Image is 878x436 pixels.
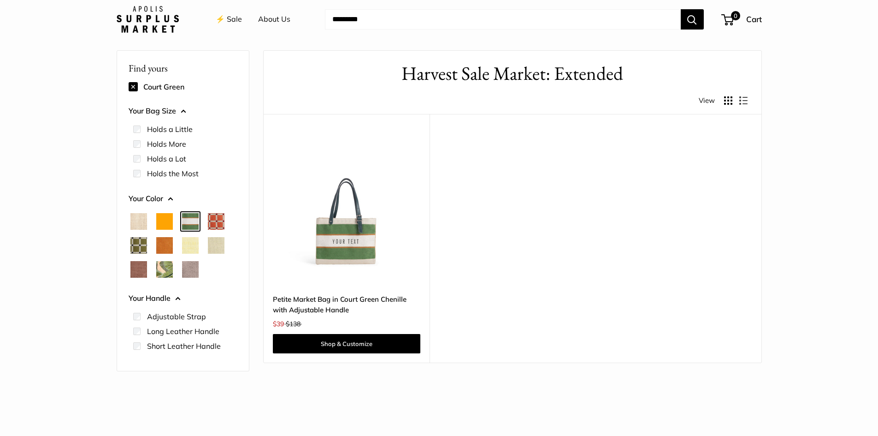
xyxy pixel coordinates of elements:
[130,261,147,278] button: Mustang
[182,261,199,278] button: Taupe
[129,59,237,77] p: Find yours
[216,12,242,26] a: ⚡️ Sale
[724,96,732,105] button: Display products as grid
[208,237,224,254] button: Mint Sorbet
[258,12,290,26] a: About Us
[130,237,147,254] button: Chenille Window Sage
[325,9,681,30] input: Search...
[156,261,173,278] button: Palm Leaf
[182,213,199,230] button: Court Green
[147,124,193,135] label: Holds a Little
[208,213,224,230] button: Chenille Window Brick
[277,60,748,87] h1: Harvest Sale Market: Extended
[147,138,186,149] label: Holds More
[129,192,237,206] button: Your Color
[129,79,237,94] div: Court Green
[156,213,173,230] button: Orange
[273,294,420,316] a: Petite Market Bag in Court Green Chenille with Adjustable Handle
[147,326,219,337] label: Long Leather Handle
[130,213,147,230] button: Natural
[286,320,301,328] span: $138
[182,237,199,254] button: Daisy
[273,334,420,353] a: Shop & Customize
[731,11,740,20] span: 0
[681,9,704,30] button: Search
[699,94,715,107] span: View
[722,12,762,27] a: 0 Cart
[739,96,748,105] button: Display products as list
[129,104,237,118] button: Your Bag Size
[746,14,762,24] span: Cart
[147,340,221,352] label: Short Leather Handle
[147,168,199,179] label: Holds the Most
[147,311,206,322] label: Adjustable Strap
[156,237,173,254] button: Cognac
[273,137,420,285] img: description_Our very first Chenille-Jute Market bag
[273,320,284,328] span: $39
[117,6,179,33] img: Apolis: Surplus Market
[129,292,237,305] button: Your Handle
[147,153,186,164] label: Holds a Lot
[273,137,420,285] a: description_Our very first Chenille-Jute Market bagdescription_Adjustable Handles for whatever mo...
